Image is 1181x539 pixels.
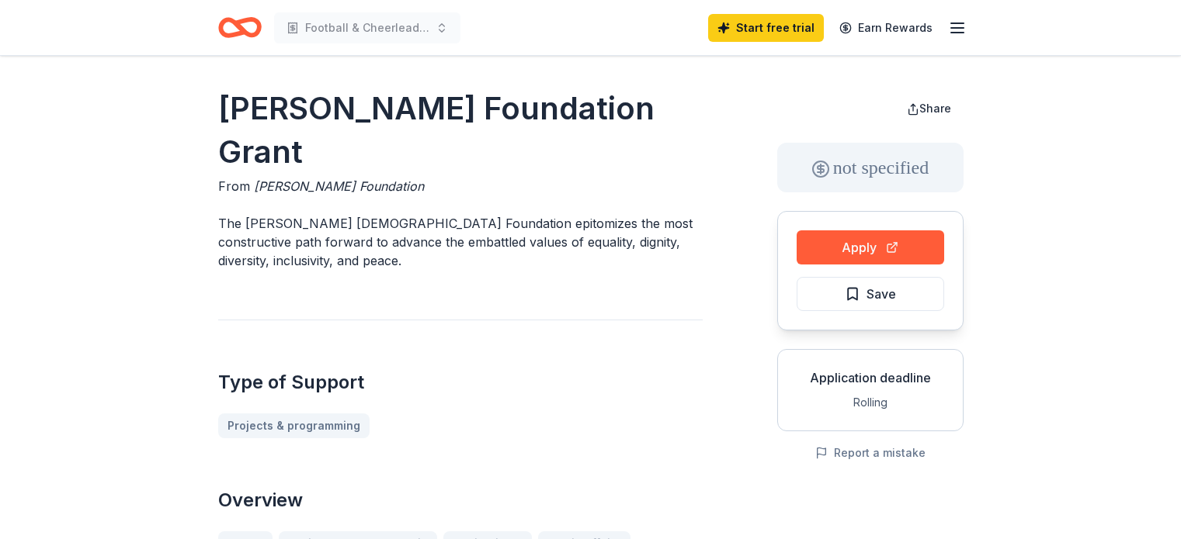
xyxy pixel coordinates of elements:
[894,93,964,124] button: Share
[218,214,703,270] p: The [PERSON_NAME] [DEMOGRAPHIC_DATA] Foundation epitomizes the most constructive path forward to ...
[797,230,944,264] button: Apply
[274,12,460,43] button: Football & Cheerleading Fundraiser
[218,177,703,195] div: From
[797,277,944,311] button: Save
[305,19,429,37] span: Football & Cheerleading Fundraiser
[919,102,951,115] span: Share
[867,284,896,304] span: Save
[218,370,703,395] h2: Type of Support
[708,14,824,42] a: Start free trial
[254,178,424,194] span: [PERSON_NAME] Foundation
[218,488,703,513] h2: Overview
[218,9,262,46] a: Home
[830,14,942,42] a: Earn Rewards
[218,413,370,438] a: Projects & programming
[218,87,703,174] h1: [PERSON_NAME] Foundation Grant
[790,393,950,412] div: Rolling
[815,444,926,462] button: Report a mistake
[777,143,964,192] div: not specified
[790,368,950,387] div: Application deadline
